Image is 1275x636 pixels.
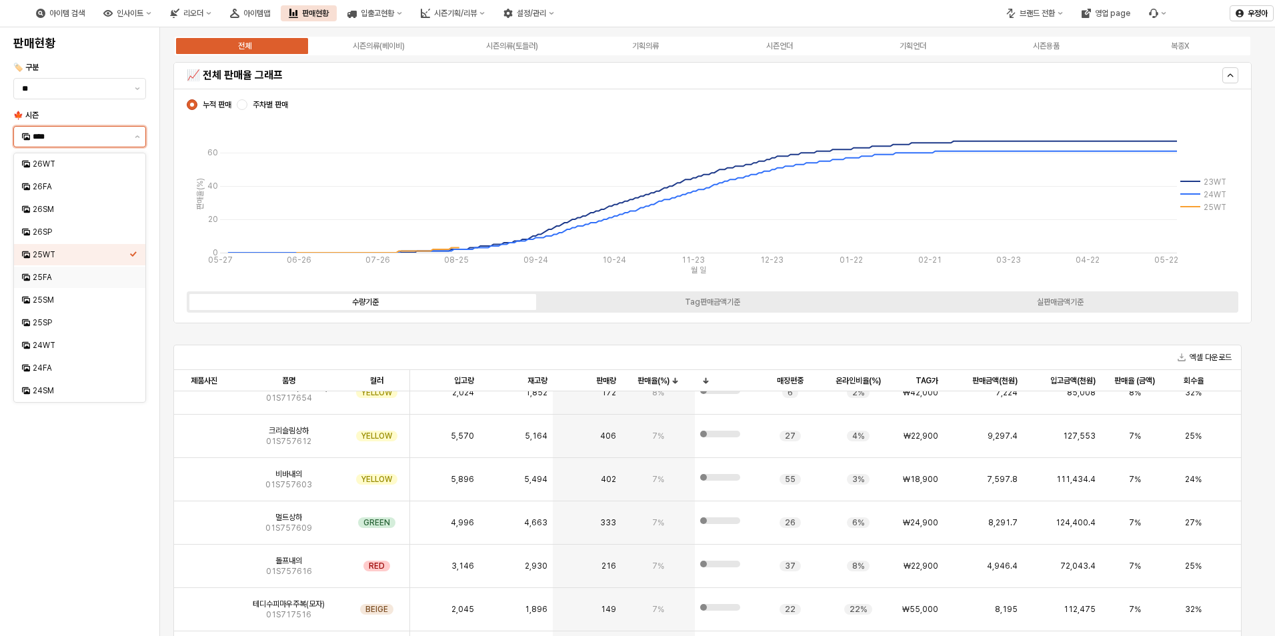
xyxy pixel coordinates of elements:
span: 판매량 [596,375,616,386]
span: GREEN [363,517,390,528]
label: 수량기준 [191,296,539,308]
span: 2,930 [525,561,547,571]
div: 24SM [33,385,129,396]
label: 기획언더 [846,40,980,52]
span: 6 [788,387,793,398]
div: 판매현황 [281,5,337,21]
span: 406 [600,431,616,441]
span: 7% [1129,561,1141,571]
span: 111,434.4 [1056,474,1096,485]
label: 시즌언더 [713,40,846,52]
div: 시즌기획/리뷰 [434,9,477,18]
span: 누적 판매 [203,99,231,110]
span: 8% [652,387,664,398]
button: 제안 사항 표시 [129,79,145,99]
span: 🍁 시즌 [13,111,39,120]
div: 기획의류 [632,41,659,51]
span: 회수율 [1184,375,1204,386]
span: 5,570 [451,431,474,441]
span: 402 [601,474,616,485]
span: 01S717516 [266,609,311,620]
div: 영업 page [1074,5,1138,21]
div: 25FA [33,272,129,283]
div: 시즌언더 [766,41,793,51]
div: Tag판매금액기준 [685,297,740,307]
span: 149 [601,604,616,615]
div: 입출고현황 [339,5,410,21]
span: 55 [785,474,796,485]
p: 우정아 [1248,8,1268,19]
span: 8% [1129,387,1141,398]
span: 7% [1129,474,1141,485]
span: 37 [785,561,796,571]
div: 아이템맵 [222,5,278,21]
div: 브랜드 전환 [998,5,1071,21]
h5: 📈 전체 판매율 그래프 [187,69,973,82]
div: 24WT [33,340,129,351]
span: 216 [601,561,616,571]
span: 품명 [282,375,295,386]
div: 인사이트 [95,5,159,21]
span: 32% [1185,604,1202,615]
span: 333 [600,517,616,528]
span: 멀트상하 [275,512,302,523]
span: 테디수피마우주복(모자) [253,599,325,609]
span: 112,475 [1064,604,1096,615]
span: 7,224 [996,387,1018,398]
span: 5,164 [525,431,547,441]
span: 4,996 [451,517,474,528]
span: 3,146 [451,561,474,571]
span: 7% [652,431,664,441]
span: 3% [852,474,864,485]
span: 4% [852,431,864,441]
span: YELLOW [361,474,392,485]
span: 1,896 [525,604,547,615]
div: 버그 제보 및 기능 개선 요청 [1141,5,1174,21]
span: 7,597.8 [987,474,1018,485]
span: 입고량 [454,375,474,386]
div: 아이템 검색 [28,5,93,21]
span: 7% [652,561,664,571]
span: 컬러 [370,375,383,386]
h4: 판매현황 [13,37,146,50]
span: 72,043.4 [1060,561,1096,571]
div: 실판매금액기준 [1037,297,1084,307]
span: 온라인비율(%) [836,375,881,386]
span: 01S757616 [266,566,312,577]
span: 01S717654 [266,393,312,403]
span: 124,400.4 [1056,517,1096,528]
span: 9,297.4 [988,431,1018,441]
span: ₩24,900 [903,517,938,528]
span: 7% [652,474,664,485]
span: YELLOW [361,431,392,441]
label: 시즌의류(토들러) [445,40,579,52]
div: 전체 [238,41,251,51]
div: 수량기준 [352,297,379,307]
span: 24% [1185,474,1202,485]
span: 25% [1185,431,1202,441]
span: YELLOW [361,387,392,398]
span: 01S757603 [265,479,312,490]
div: 25SP [33,317,129,328]
span: 7% [1129,517,1141,528]
span: 매장편중 [777,375,804,386]
label: 시즌의류(베이비) [311,40,445,52]
label: 실판매금액기준 [886,296,1234,308]
span: 5,896 [451,474,474,485]
div: 26SM [33,204,129,215]
span: 27% [1185,517,1202,528]
span: 22% [850,604,867,615]
span: ₩22,900 [904,561,938,571]
span: BEIGE [365,604,388,615]
div: 영업 page [1095,9,1130,18]
span: 입고금액(천원) [1050,375,1096,386]
span: 7% [652,517,664,528]
div: 25SM [33,295,129,305]
div: 기획언더 [900,41,926,51]
span: 판매율 (금액) [1114,375,1155,386]
span: RED [369,561,385,571]
span: 7% [1129,604,1141,615]
span: 27 [785,431,796,441]
span: 5,494 [524,474,547,485]
span: 판매금액(천원) [972,375,1018,386]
